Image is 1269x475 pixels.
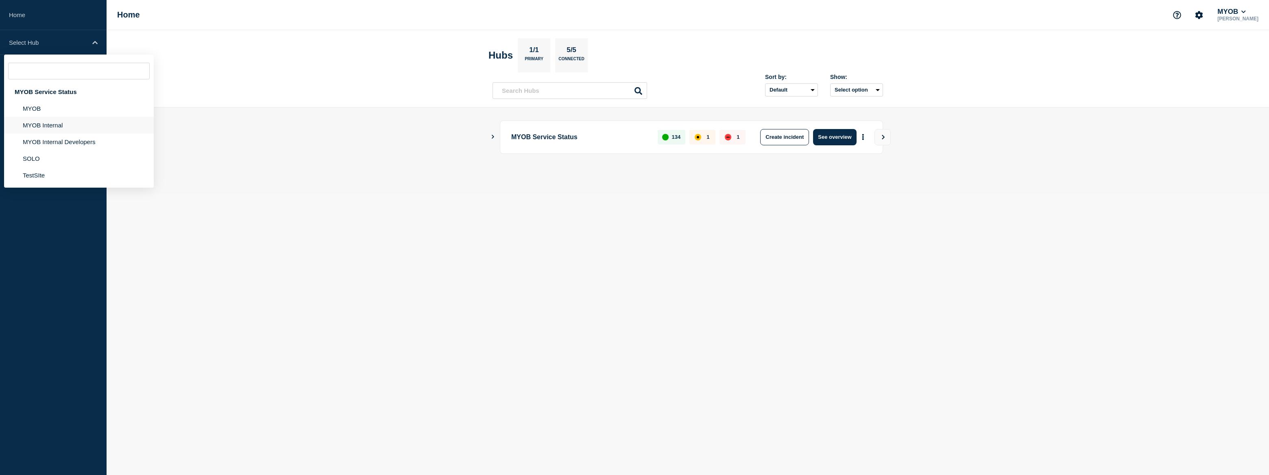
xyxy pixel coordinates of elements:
[662,134,669,140] div: up
[564,46,580,57] p: 5/5
[4,167,154,184] li: TestSIte
[765,83,818,96] select: Sort by
[525,57,543,65] p: Primary
[737,134,739,140] p: 1
[491,134,495,140] button: Show Connected Hubs
[558,57,584,65] p: Connected
[858,129,868,144] button: More actions
[4,83,154,100] div: MYOB Service Status
[672,134,681,140] p: 134
[4,100,154,117] li: MYOB
[830,83,883,96] button: Select option
[706,134,709,140] p: 1
[4,150,154,167] li: SOLO
[488,50,513,61] h2: Hubs
[4,117,154,134] li: MYOB Internal
[874,129,891,145] button: View
[765,74,818,80] div: Sort by:
[1191,7,1208,24] button: Account settings
[4,134,154,150] li: MYOB Internal Developers
[695,134,701,140] div: affected
[117,10,140,20] h1: Home
[493,82,647,99] input: Search Hubs
[1169,7,1186,24] button: Support
[813,129,856,145] button: See overview
[9,39,87,46] p: Select Hub
[830,74,883,80] div: Show:
[1216,16,1260,22] p: [PERSON_NAME]
[511,129,648,145] p: MYOB Service Status
[725,134,731,140] div: down
[760,129,809,145] button: Create incident
[526,46,542,57] p: 1/1
[1216,8,1247,16] button: MYOB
